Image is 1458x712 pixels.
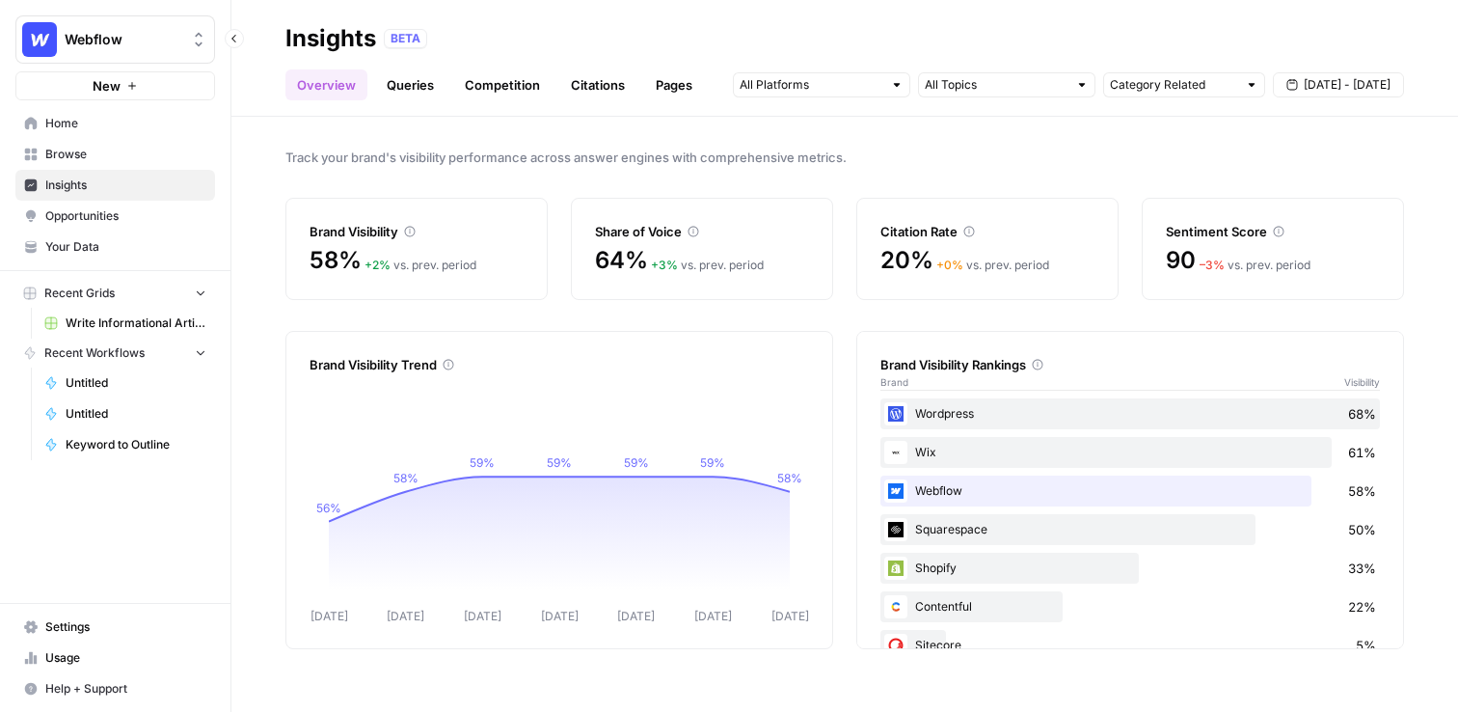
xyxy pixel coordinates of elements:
button: New [15,71,215,100]
span: Settings [45,618,206,636]
div: Wix [880,437,1380,468]
button: [DATE] - [DATE] [1273,72,1404,97]
a: Usage [15,643,215,673]
span: 58% [310,245,361,276]
div: Citation Rate [880,222,1094,241]
div: Sitecore [880,630,1380,661]
a: Competition [453,69,552,100]
img: Webflow Logo [22,22,57,57]
button: Recent Grids [15,279,215,308]
span: Webflow [65,30,181,49]
a: Citations [559,69,636,100]
div: Share of Voice [595,222,809,241]
a: Untitled [36,368,215,398]
span: 5% [1356,636,1376,655]
tspan: 58% [393,471,418,485]
div: Contentful [880,591,1380,622]
input: All Platforms [740,75,882,95]
span: Home [45,115,206,132]
div: Insights [285,23,376,54]
span: 20% [880,245,932,276]
tspan: [DATE] [464,609,501,623]
tspan: 59% [700,455,725,470]
span: Recent Workflows [44,344,145,362]
button: Workspace: Webflow [15,15,215,64]
tspan: [DATE] [541,609,579,623]
div: Shopify [880,553,1380,584]
span: Insights [45,177,206,194]
div: vs. prev. period [651,257,764,274]
span: 50% [1348,520,1376,539]
a: Pages [644,69,704,100]
img: 2ud796hvc3gw7qwjscn75txc5abr [884,595,907,618]
a: Browse [15,139,215,170]
span: Your Data [45,238,206,256]
span: Visibility [1344,374,1380,390]
a: Home [15,108,215,139]
div: Brand Visibility [310,222,524,241]
span: [DATE] - [DATE] [1304,76,1390,94]
img: onsbemoa9sjln5gpq3z6gl4wfdvr [884,518,907,541]
tspan: [DATE] [310,609,348,623]
tspan: 59% [470,455,495,470]
span: Recent Grids [44,285,115,302]
a: Opportunities [15,201,215,232]
a: Settings [15,612,215,643]
div: vs. prev. period [936,257,1049,274]
span: New [93,76,121,96]
span: + 2 % [364,258,391,272]
button: Recent Workflows [15,339,215,368]
div: Squarespace [880,514,1380,545]
span: Browse [45,146,206,163]
span: 68% [1348,404,1376,424]
span: Untitled [66,405,206,423]
span: + 3 % [651,258,678,272]
span: Write Informational Article (2) [66,315,206,332]
span: – 3 % [1200,258,1225,272]
a: Overview [285,69,367,100]
span: 33% [1348,559,1376,578]
img: wrtrwb713zz0l631c70900pxqvqh [884,557,907,580]
span: 90 [1166,245,1196,276]
a: Insights [15,170,215,201]
div: Sentiment Score [1166,222,1380,241]
tspan: 59% [624,455,649,470]
input: Category Related [1110,75,1237,95]
div: Webflow [880,476,1380,507]
span: Help + Support [45,680,206,698]
span: Keyword to Outline [66,436,206,453]
span: 61% [1348,443,1376,462]
div: BETA [384,29,427,48]
div: vs. prev. period [1200,257,1310,274]
button: Help + Support [15,673,215,704]
div: Brand Visibility Rankings [880,355,1380,374]
a: Untitled [36,398,215,429]
div: Brand Visibility Trend [310,355,809,374]
span: 22% [1348,597,1376,616]
tspan: [DATE] [771,609,809,623]
img: nkwbr8leobsn7sltvelb09papgu0 [884,634,907,657]
div: Wordpress [880,398,1380,429]
img: a1pu3e9a4sjoov2n4mw66knzy8l8 [884,479,907,503]
span: + 0 % [936,258,963,272]
span: Untitled [66,374,206,392]
a: Queries [375,69,445,100]
span: Opportunities [45,207,206,225]
span: Brand [880,374,908,390]
a: Your Data [15,232,215,262]
tspan: 58% [777,471,802,485]
a: Write Informational Article (2) [36,308,215,339]
span: 64% [595,245,647,276]
input: All Topics [925,75,1067,95]
tspan: [DATE] [387,609,424,623]
span: Usage [45,649,206,667]
span: 58% [1348,481,1376,501]
img: 22xsrp1vvxnaoilgdb3s3rw3scik [884,402,907,425]
img: i4x52ilb2nzb0yhdjpwfqj6p8htt [884,441,907,464]
tspan: [DATE] [694,609,732,623]
div: vs. prev. period [364,257,476,274]
tspan: 56% [316,501,341,515]
tspan: [DATE] [617,609,655,623]
span: Track your brand's visibility performance across answer engines with comprehensive metrics. [285,148,1404,167]
a: Keyword to Outline [36,429,215,460]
